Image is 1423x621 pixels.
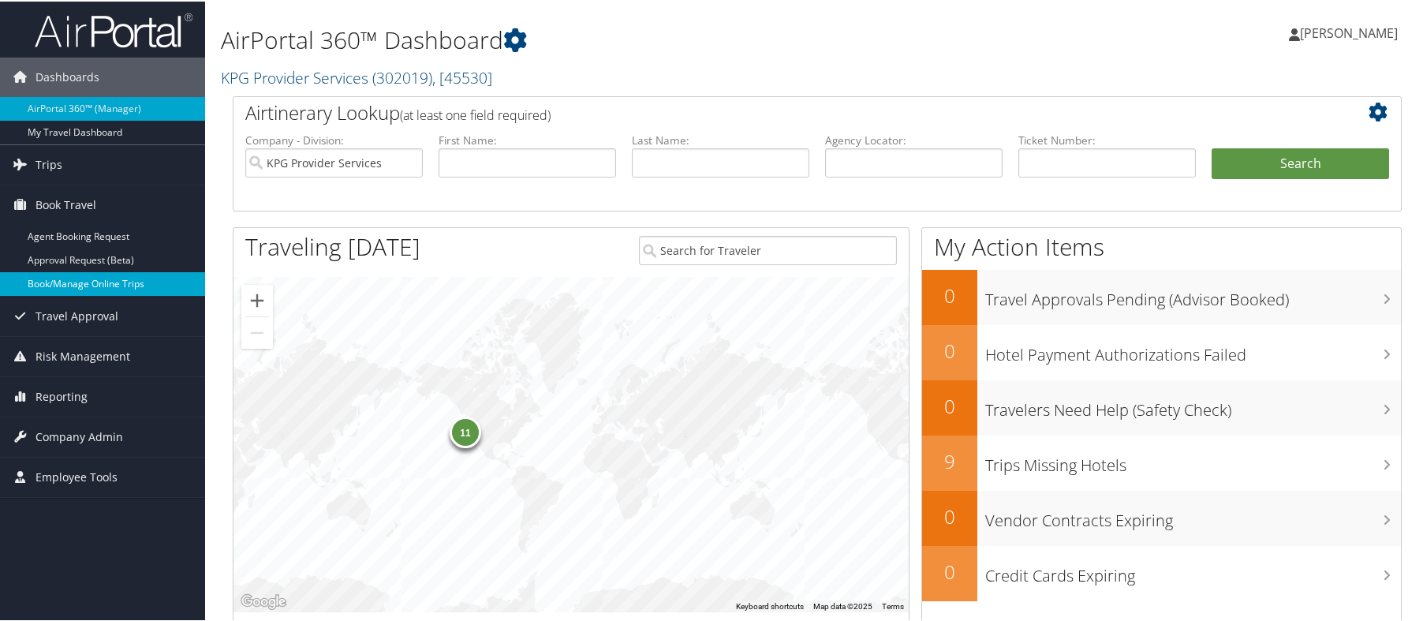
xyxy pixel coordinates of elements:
button: Zoom out [241,316,273,347]
span: ( 302019 ) [372,65,432,87]
input: Search for Traveler [639,234,897,264]
span: Travel Approval [35,295,118,335]
span: Book Travel [35,184,96,223]
h2: 9 [922,447,977,473]
label: Last Name: [632,131,809,147]
h2: Airtinerary Lookup [245,98,1292,125]
span: [PERSON_NAME] [1300,23,1398,40]
a: Terms (opens in new tab) [882,600,904,609]
a: 0Credit Cards Expiring [922,544,1401,600]
label: Ticket Number: [1018,131,1196,147]
a: Open this area in Google Maps (opens a new window) [237,590,289,611]
span: Map data ©2025 [813,600,872,609]
h1: Traveling [DATE] [245,229,420,262]
h3: Vendor Contracts Expiring [985,500,1401,530]
button: Search [1212,147,1389,178]
img: airportal-logo.png [35,10,192,47]
h3: Hotel Payment Authorizations Failed [985,335,1401,365]
button: Keyboard shortcuts [736,600,804,611]
h2: 0 [922,391,977,418]
h2: 0 [922,502,977,529]
a: 0Vendor Contracts Expiring [922,489,1401,544]
h3: Credit Cards Expiring [985,556,1401,585]
label: Agency Locator: [825,131,1003,147]
a: 9Trips Missing Hotels [922,434,1401,489]
span: (at least one field required) [400,105,551,122]
h2: 0 [922,557,977,584]
span: Company Admin [35,416,123,455]
span: Reporting [35,376,88,415]
button: Zoom in [241,283,273,315]
a: 0Travel Approvals Pending (Advisor Booked) [922,268,1401,324]
h2: 0 [922,336,977,363]
h3: Travelers Need Help (Safety Check) [985,390,1401,420]
div: 11 [450,415,481,447]
a: 0Travelers Need Help (Safety Check) [922,379,1401,434]
label: Company - Division: [245,131,423,147]
span: Risk Management [35,335,130,375]
a: [PERSON_NAME] [1289,8,1414,55]
label: First Name: [439,131,616,147]
h1: My Action Items [922,229,1401,262]
h1: AirPortal 360™ Dashboard [221,22,1016,55]
span: Trips [35,144,62,183]
h3: Trips Missing Hotels [985,445,1401,475]
h2: 0 [922,281,977,308]
span: , [ 45530 ] [432,65,492,87]
span: Employee Tools [35,456,118,496]
a: 0Hotel Payment Authorizations Failed [922,324,1401,379]
span: Dashboards [35,56,99,95]
h3: Travel Approvals Pending (Advisor Booked) [985,279,1401,309]
img: Google [237,590,289,611]
a: KPG Provider Services [221,65,492,87]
